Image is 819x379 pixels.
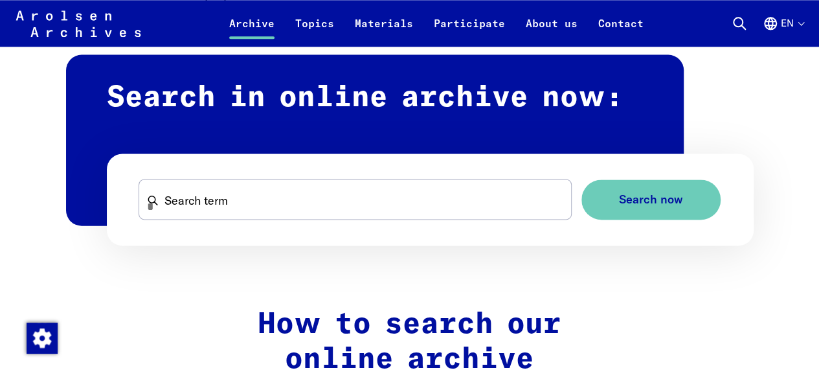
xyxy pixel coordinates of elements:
span: Search now [619,193,683,207]
a: Topics [285,16,344,47]
button: Search now [581,179,721,220]
img: Change consent [27,323,58,354]
nav: Primary [219,8,654,39]
a: Participate [423,16,515,47]
h2: How to search our online archive [136,308,684,378]
a: About us [515,16,588,47]
a: Materials [344,16,423,47]
a: Contact [588,16,654,47]
a: Archive [219,16,285,47]
button: English, language selection [763,16,803,47]
h2: Search in online archive now: [66,54,684,225]
div: Change consent [26,322,57,353]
